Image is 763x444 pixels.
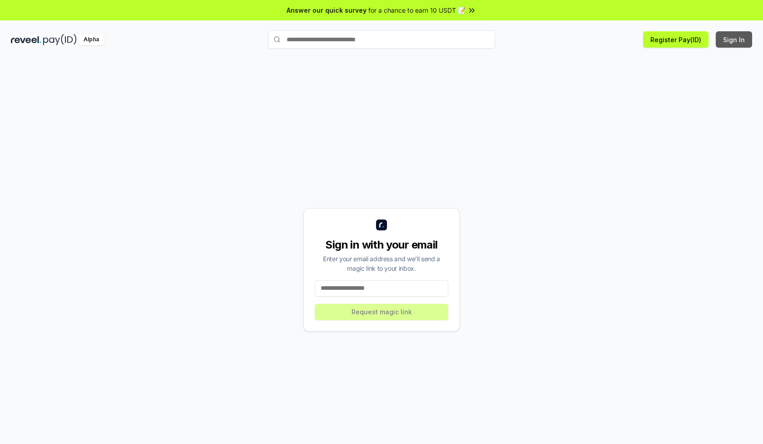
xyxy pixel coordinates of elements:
img: logo_small [376,220,387,230]
div: Alpha [79,34,104,45]
button: Register Pay(ID) [643,31,708,48]
div: Enter your email address and we’ll send a magic link to your inbox. [315,254,448,273]
div: Sign in with your email [315,238,448,252]
img: pay_id [43,34,77,45]
img: reveel_dark [11,34,41,45]
button: Sign In [716,31,752,48]
span: Answer our quick survey [287,5,367,15]
span: for a chance to earn 10 USDT 📝 [368,5,466,15]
